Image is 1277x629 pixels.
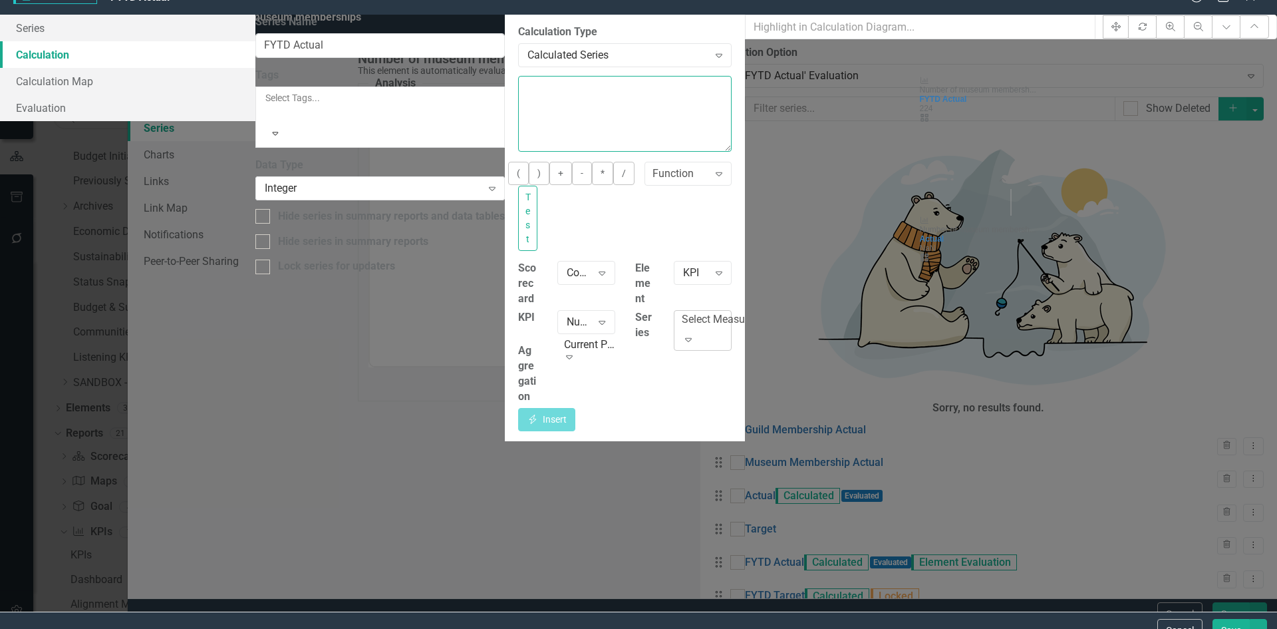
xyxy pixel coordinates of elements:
a: FYTD Actual [920,95,1103,104]
button: + [549,162,572,185]
div: Community Engagement & Emergency Preparedness [567,266,592,281]
label: Data Type [255,158,505,173]
div: Function [652,166,694,182]
div: Integer [265,180,482,196]
a: Actual [920,234,1103,244]
label: Tags [255,68,505,83]
div: Select Measure Series... [682,312,793,327]
div: Number of museum membersh... [920,225,1103,234]
label: Series Name [255,15,505,30]
label: Scorecard [518,261,537,307]
label: Series [635,310,654,341]
div: Hide series in summary reports and data tables [278,209,505,224]
div: Number of museum memberships [567,314,592,329]
div: NaN [920,244,1103,253]
button: / [613,162,635,185]
button: Insert [518,408,575,431]
input: Series Name [255,33,505,58]
button: ) [529,162,549,185]
div: Select Tags... [265,91,495,105]
div: Calculated Series [527,48,708,63]
input: Highlight in Calculation Diagram... [745,15,1095,39]
div: Number of museum membersh... [920,85,1103,95]
label: Aggregation [518,343,537,404]
label: Element [635,261,654,307]
div: KPI [683,266,708,281]
label: KPI [518,310,535,325]
div: Hide series in summary reports [278,234,428,250]
div: Lock series for updaters [278,259,395,274]
button: ( [508,162,529,185]
div: Current Period [564,337,617,353]
button: Test [518,186,537,251]
div: 224 [920,104,1103,113]
button: - [572,162,592,185]
label: Calculation Type [518,25,732,40]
